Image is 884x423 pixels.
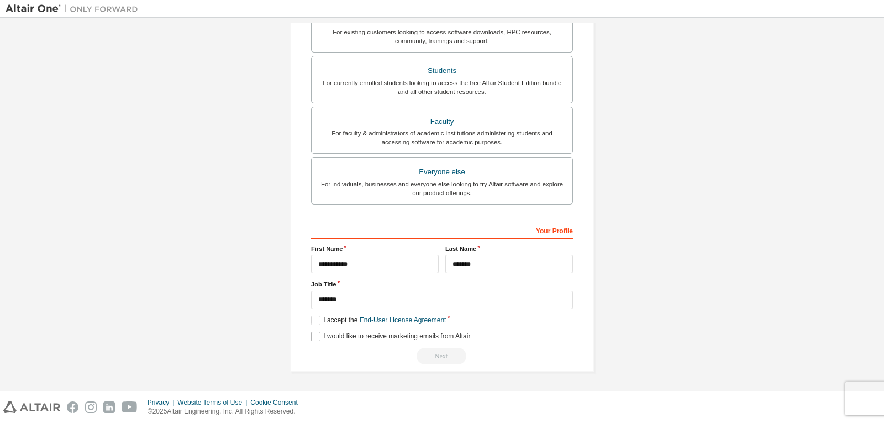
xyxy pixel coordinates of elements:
[318,129,566,147] div: For faculty & administrators of academic institutions administering students and accessing softwa...
[67,401,78,413] img: facebook.svg
[445,244,573,253] label: Last Name
[311,244,439,253] label: First Name
[6,3,144,14] img: Altair One
[122,401,138,413] img: youtube.svg
[318,164,566,180] div: Everyone else
[311,221,573,239] div: Your Profile
[311,348,573,364] div: Email already exists
[360,316,446,324] a: End-User License Agreement
[85,401,97,413] img: instagram.svg
[177,398,250,407] div: Website Terms of Use
[311,280,573,289] label: Job Title
[311,316,446,325] label: I accept the
[148,407,304,416] p: © 2025 Altair Engineering, Inc. All Rights Reserved.
[318,28,566,45] div: For existing customers looking to access software downloads, HPC resources, community, trainings ...
[311,332,470,341] label: I would like to receive marketing emails from Altair
[318,114,566,129] div: Faculty
[3,401,60,413] img: altair_logo.svg
[103,401,115,413] img: linkedin.svg
[318,63,566,79] div: Students
[318,180,566,197] div: For individuals, businesses and everyone else looking to try Altair software and explore our prod...
[318,79,566,96] div: For currently enrolled students looking to access the free Altair Student Edition bundle and all ...
[148,398,177,407] div: Privacy
[250,398,304,407] div: Cookie Consent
